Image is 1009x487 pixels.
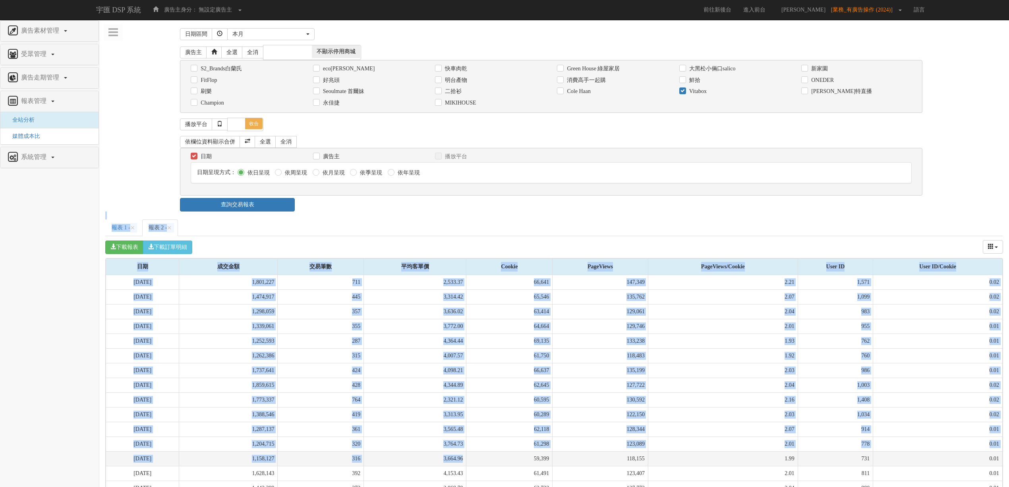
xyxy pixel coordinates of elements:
[798,451,873,466] td: 731
[179,304,278,319] td: 1,298,059
[19,74,63,81] span: 廣告走期管理
[6,133,40,139] a: 媒體成本比
[255,136,276,148] a: 全選
[364,466,466,481] td: 4,153.43
[443,87,462,95] label: 二拾衫
[6,117,35,123] span: 全站分析
[553,334,648,348] td: 133,238
[106,466,179,481] td: [DATE]
[106,319,179,334] td: [DATE]
[565,65,620,73] label: Green House 綠屋家居
[199,153,212,161] label: 日期
[364,304,466,319] td: 3,636.02
[873,334,1003,348] td: 0.01
[443,65,467,73] label: 快車肉乾
[180,198,295,211] a: 查詢交易報表
[809,65,828,73] label: 新家園
[364,259,466,275] div: 平均客單價
[364,334,466,348] td: 4,364.44
[798,422,873,437] td: 914
[553,451,648,466] td: 118,155
[648,348,798,363] td: 1.92
[873,466,1003,481] td: 0.01
[364,451,466,466] td: 3,664.96
[364,437,466,451] td: 3,764.73
[553,289,648,304] td: 135,762
[466,348,553,363] td: 61,750
[278,334,364,348] td: 287
[798,289,873,304] td: 1,099
[106,378,179,392] td: [DATE]
[6,25,93,37] a: 廣告素材管理
[565,76,606,84] label: 消費高手一起購
[466,259,552,275] div: Cookie
[553,422,648,437] td: 128,344
[553,363,648,378] td: 135,199
[873,348,1003,363] td: 0.01
[798,392,873,407] td: 1,408
[466,319,553,334] td: 64,664
[179,289,278,304] td: 1,474,917
[648,422,798,437] td: 2.07
[553,392,648,407] td: 130,592
[873,289,1003,304] td: 0.02
[106,348,179,363] td: [DATE]
[130,224,135,232] button: Close
[179,466,278,481] td: 1,628,143
[798,348,873,363] td: 760
[283,169,307,177] label: 依周呈現
[553,319,648,334] td: 129,746
[106,334,179,348] td: [DATE]
[179,422,278,437] td: 1,287,137
[199,76,217,84] label: FitFlop
[364,422,466,437] td: 3,565.48
[466,422,553,437] td: 62,118
[278,451,364,466] td: 316
[278,363,364,378] td: 424
[278,437,364,451] td: 320
[553,348,648,363] td: 118,483
[364,348,466,363] td: 4,007.57
[466,334,553,348] td: 69,135
[106,275,179,290] td: [DATE]
[798,363,873,378] td: 986
[798,304,873,319] td: 983
[873,259,1002,275] div: User ID/Cookie
[179,363,278,378] td: 1,737,641
[130,223,135,233] span: ×
[167,224,172,232] button: Close
[179,319,278,334] td: 1,339,061
[106,392,179,407] td: [DATE]
[553,304,648,319] td: 129,061
[648,289,798,304] td: 2.07
[245,169,270,177] label: 依日呈現
[106,407,179,422] td: [DATE]
[687,87,707,95] label: Vitabox
[443,99,476,107] label: MIKIHOUSE
[565,87,590,95] label: Cole Haan
[553,466,648,481] td: 123,407
[873,378,1003,392] td: 0.02
[106,437,179,451] td: [DATE]
[466,451,553,466] td: 59,399
[179,407,278,422] td: 1,388,546
[179,348,278,363] td: 1,262,386
[466,275,553,290] td: 66,641
[197,169,236,175] span: 日期呈現方式：
[179,275,278,290] td: 1,801,227
[873,363,1003,378] td: 0.01
[321,169,345,177] label: 依月呈現
[358,169,382,177] label: 依季呈現
[179,334,278,348] td: 1,252,593
[278,289,364,304] td: 445
[278,275,364,290] td: 711
[798,319,873,334] td: 955
[873,437,1003,451] td: 0.01
[321,153,340,161] label: 廣告主
[221,47,243,58] a: 全選
[6,72,93,84] a: 廣告走期管理
[466,407,553,422] td: 60,289
[364,378,466,392] td: 4,344.89
[227,28,315,40] button: 本月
